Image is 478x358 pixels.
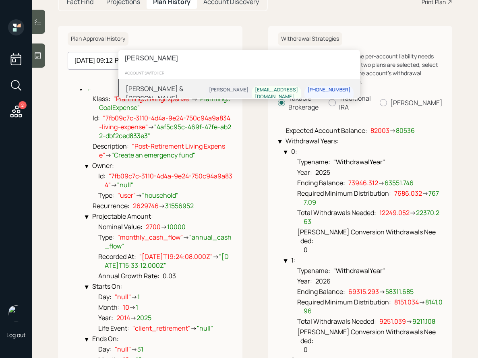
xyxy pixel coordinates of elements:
div: [PHONE_NUMBER] [308,87,350,94]
div: [PERSON_NAME] [209,87,248,94]
input: Type a command or search… [118,50,360,67]
div: [PERSON_NAME] & [PERSON_NAME] [126,84,206,103]
div: [EMAIL_ADDRESS][DOMAIN_NAME] [255,87,298,101]
div: account switcher [118,67,360,79]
